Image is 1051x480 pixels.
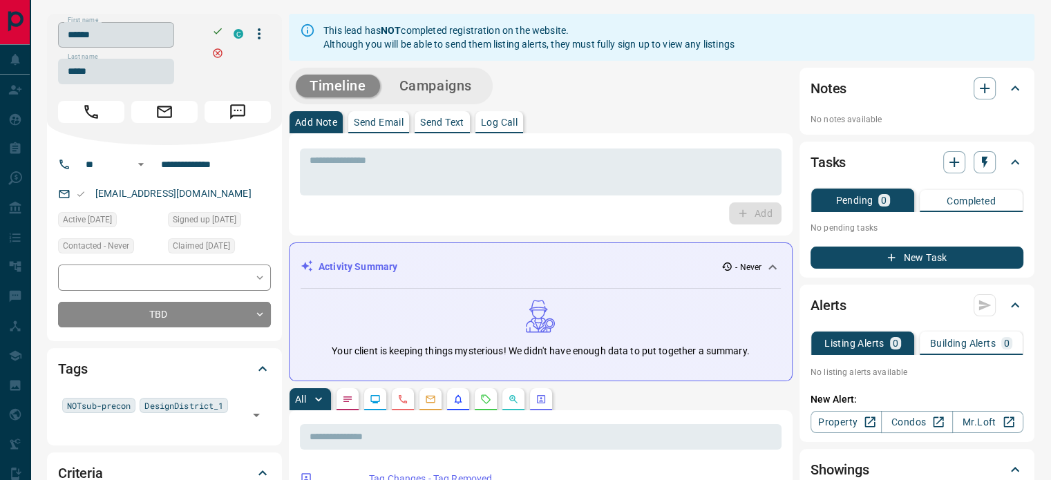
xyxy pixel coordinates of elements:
[811,146,1023,179] div: Tasks
[342,394,353,405] svg: Notes
[386,75,486,97] button: Campaigns
[295,117,337,127] p: Add Note
[824,338,884,348] p: Listing Alerts
[480,394,491,405] svg: Requests
[811,247,1023,269] button: New Task
[811,392,1023,407] p: New Alert:
[95,188,252,199] a: [EMAIL_ADDRESS][DOMAIN_NAME]
[453,394,464,405] svg: Listing Alerts
[168,238,271,258] div: Tue Sep 28 2021
[811,77,846,99] h2: Notes
[168,212,271,231] div: Tue Sep 28 2021
[205,101,271,123] span: Message
[536,394,547,405] svg: Agent Actions
[881,411,952,433] a: Condos
[319,260,397,274] p: Activity Summary
[63,239,129,253] span: Contacted - Never
[952,411,1023,433] a: Mr.Loft
[76,189,86,199] svg: Email Valid
[133,156,149,173] button: Open
[296,75,380,97] button: Timeline
[323,18,735,57] div: This lead has completed registration on the website. Although you will be able to send them listi...
[68,52,98,61] label: Last name
[420,117,464,127] p: Send Text
[811,294,846,316] h2: Alerts
[58,302,271,327] div: TBD
[58,212,161,231] div: Tue Sep 28 2021
[811,289,1023,322] div: Alerts
[835,195,873,205] p: Pending
[295,394,306,404] p: All
[425,394,436,405] svg: Emails
[735,261,761,273] p: - Never
[58,358,87,380] h2: Tags
[381,25,401,36] strong: NOT
[234,29,243,39] div: condos.ca
[811,366,1023,378] p: No listing alerts available
[508,394,519,405] svg: Opportunities
[947,196,996,206] p: Completed
[481,117,518,127] p: Log Call
[1004,338,1010,348] p: 0
[58,352,271,385] div: Tags
[354,117,404,127] p: Send Email
[144,399,223,412] span: DesignDistrict_1
[370,394,381,405] svg: Lead Browsing Activity
[811,411,882,433] a: Property
[131,101,198,123] span: Email
[881,195,887,205] p: 0
[58,101,124,123] span: Call
[68,16,98,25] label: First name
[811,151,846,173] h2: Tasks
[811,218,1023,238] p: No pending tasks
[893,338,898,348] p: 0
[811,113,1023,126] p: No notes available
[247,405,266,425] button: Open
[173,213,236,227] span: Signed up [DATE]
[173,239,230,253] span: Claimed [DATE]
[397,394,408,405] svg: Calls
[332,344,749,358] p: Your client is keeping things mysterious! We didn't have enough data to put together a summary.
[67,399,131,412] span: NOTsub-precon
[63,213,112,227] span: Active [DATE]
[301,254,781,280] div: Activity Summary- Never
[811,72,1023,105] div: Notes
[930,338,996,348] p: Building Alerts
